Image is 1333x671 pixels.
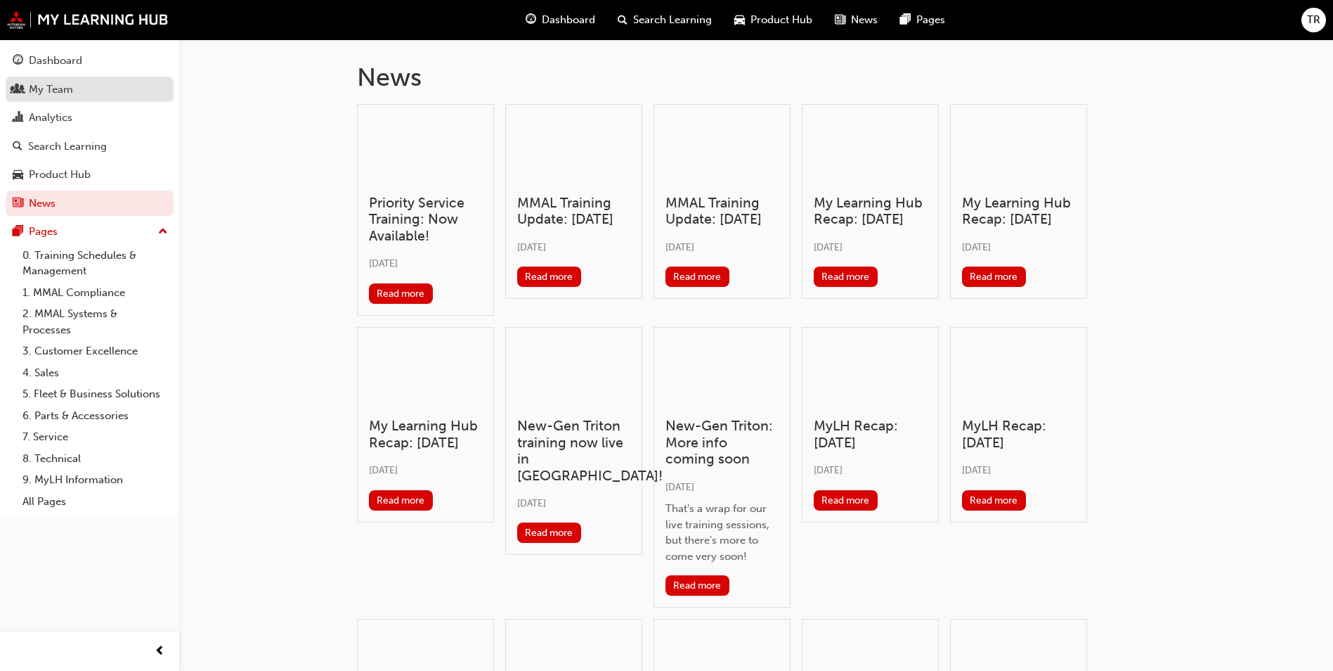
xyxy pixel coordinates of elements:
[824,6,889,34] a: news-iconNews
[665,418,779,467] h3: New-Gen Triton: More info coming soon
[723,6,824,34] a: car-iconProduct Hub
[1301,8,1326,32] button: TR
[654,327,791,608] a: New-Gen Triton: More info coming soon[DATE]That's a wrap for our live training sessions, but ther...
[369,490,433,511] button: Read more
[13,141,22,153] span: search-icon
[814,195,927,228] h3: My Learning Hub Recap: [DATE]
[814,241,843,253] span: [DATE]
[6,48,174,74] a: Dashboard
[542,12,595,28] span: Dashboard
[962,490,1026,511] button: Read more
[900,11,911,29] span: pages-icon
[17,282,174,304] a: 1. MMAL Compliance
[734,11,745,29] span: car-icon
[517,418,630,484] h3: New-Gen Triton training now live in [GEOGRAPHIC_DATA]!
[950,104,1087,300] a: My Learning Hub Recap: [DATE][DATE]Read more
[6,105,174,131] a: Analytics
[29,110,72,126] div: Analytics
[6,162,174,188] a: Product Hub
[29,82,73,98] div: My Team
[962,464,991,476] span: [DATE]
[665,195,779,228] h3: MMAL Training Update: [DATE]
[13,226,23,238] span: pages-icon
[6,219,174,245] button: Pages
[6,134,174,160] a: Search Learning
[13,169,23,181] span: car-icon
[357,104,494,316] a: Priority Service Training: Now Available![DATE]Read more
[633,12,712,28] span: Search Learning
[29,167,91,183] div: Product Hub
[517,195,630,228] h3: MMAL Training Update: [DATE]
[962,241,991,253] span: [DATE]
[514,6,606,34] a: guage-iconDashboard
[17,362,174,384] a: 4. Sales
[665,267,729,287] button: Read more
[155,643,165,660] span: prev-icon
[517,497,546,509] span: [DATE]
[505,327,642,556] a: New-Gen Triton training now live in [GEOGRAPHIC_DATA]![DATE]Read more
[6,191,174,217] a: News
[750,12,812,28] span: Product Hub
[369,283,433,304] button: Read more
[13,198,23,210] span: news-icon
[606,6,723,34] a: search-iconSearch Learning
[814,418,927,451] h3: MyLH Recap: [DATE]
[6,77,174,103] a: My Team
[654,104,791,300] a: MMAL Training Update: [DATE][DATE]Read more
[357,62,1155,93] h1: News
[369,418,482,451] h3: My Learning Hub Recap: [DATE]
[517,267,581,287] button: Read more
[369,464,398,476] span: [DATE]
[802,104,939,300] a: My Learning Hub Recap: [DATE][DATE]Read more
[17,245,174,282] a: 0. Training Schedules & Management
[13,84,23,96] span: people-icon
[158,223,168,241] span: up-icon
[1307,12,1320,28] span: TR
[814,464,843,476] span: [DATE]
[28,139,107,155] div: Search Learning
[851,12,878,28] span: News
[665,481,694,493] span: [DATE]
[526,11,536,29] span: guage-icon
[17,426,174,448] a: 7. Service
[814,267,878,287] button: Read more
[962,267,1026,287] button: Read more
[889,6,956,34] a: pages-iconPages
[17,303,174,340] a: 2. MMAL Systems & Processes
[357,327,494,523] a: My Learning Hub Recap: [DATE][DATE]Read more
[13,55,23,68] span: guage-icon
[7,11,169,29] img: mmal
[505,104,642,300] a: MMAL Training Update: [DATE][DATE]Read more
[517,523,581,543] button: Read more
[814,490,878,511] button: Read more
[369,257,398,269] span: [DATE]
[950,327,1087,523] a: MyLH Recap: [DATE][DATE]Read more
[17,491,174,513] a: All Pages
[916,12,945,28] span: Pages
[369,195,482,244] h3: Priority Service Training: Now Available!
[17,383,174,405] a: 5. Fleet & Business Solutions
[665,575,729,596] button: Read more
[17,405,174,427] a: 6. Parts & Accessories
[665,501,779,564] div: That's a wrap for our live training sessions, but there's more to come very soon!
[835,11,845,29] span: news-icon
[6,45,174,219] button: DashboardMy TeamAnalyticsSearch LearningProduct HubNews
[802,327,939,523] a: MyLH Recap: [DATE][DATE]Read more
[962,195,1075,228] h3: My Learning Hub Recap: [DATE]
[17,448,174,470] a: 8. Technical
[962,418,1075,451] h3: MyLH Recap: [DATE]
[13,112,23,124] span: chart-icon
[17,469,174,491] a: 9. MyLH Information
[618,11,628,29] span: search-icon
[665,241,694,253] span: [DATE]
[517,241,546,253] span: [DATE]
[17,340,174,362] a: 3. Customer Excellence
[29,53,82,69] div: Dashboard
[29,224,58,240] div: Pages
